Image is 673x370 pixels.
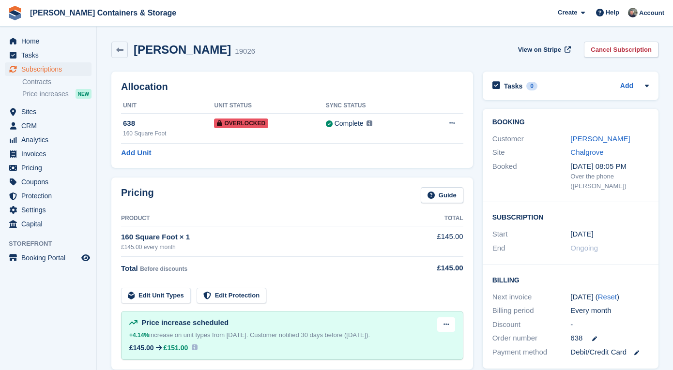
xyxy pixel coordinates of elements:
[8,6,22,20] img: stora-icon-8386f47178a22dfd0bd8f6a31ec36ba5ce8667c1dd55bd0f319d3a0aa187defe.svg
[121,187,154,203] h2: Pricing
[21,217,79,231] span: Capital
[121,243,411,252] div: £145.00 every month
[5,48,92,62] a: menu
[326,98,422,114] th: Sync Status
[5,133,92,147] a: menu
[492,161,571,191] div: Booked
[5,105,92,118] a: menu
[411,211,463,226] th: Total
[123,129,214,138] div: 160 Square Foot
[21,175,79,189] span: Coupons
[192,344,198,350] img: icon-info-931a05b42745ab749e9cb3f8fd5492de83d1ef71f8849c2817883450ef4d471b.svg
[21,203,79,217] span: Settings
[9,239,96,249] span: Storefront
[214,98,325,114] th: Unit Status
[5,119,92,133] a: menu
[121,232,411,243] div: 160 Square Foot × 1
[121,98,214,114] th: Unit
[21,147,79,161] span: Invoices
[584,42,658,58] a: Cancel Subscription
[129,331,248,339] span: increase on unit types from [DATE].
[235,46,255,57] div: 19026
[5,34,92,48] a: menu
[570,134,630,143] a: [PERSON_NAME]
[5,217,92,231] a: menu
[5,175,92,189] a: menu
[518,45,561,55] span: View on Stripe
[5,189,92,203] a: menu
[570,333,582,344] span: 638
[121,81,463,92] h2: Allocation
[335,118,364,129] div: Complete
[121,211,411,226] th: Product
[492,275,649,284] h2: Billing
[21,189,79,203] span: Protection
[22,77,92,87] a: Contracts
[121,264,138,272] span: Total
[492,305,571,316] div: Billing period
[141,318,229,326] span: Price increase scheduled
[504,82,523,90] h2: Tasks
[134,43,231,56] h2: [PERSON_NAME]
[164,344,188,352] span: £151.00
[421,187,463,203] a: Guide
[129,344,154,352] div: £145.00
[21,105,79,118] span: Sites
[492,243,571,254] div: End
[492,118,649,126] h2: Booking
[598,293,617,301] a: Reset
[22,89,69,99] span: Price increases
[570,148,603,156] a: Chalgrove
[526,82,537,90] div: 0
[21,34,79,48] span: Home
[21,133,79,147] span: Analytics
[26,5,180,21] a: [PERSON_NAME] Containers & Storage
[570,292,649,303] div: [DATE] ( )
[197,288,266,304] a: Edit Protection
[367,120,372,126] img: icon-info-grey-7440780725fd019a000dd9b08b2336e03edf1995a4989e88bcd33f0948082b44.svg
[250,331,370,339] span: Customer notified 30 days before ([DATE]).
[5,62,92,76] a: menu
[21,48,79,62] span: Tasks
[492,147,571,158] div: Site
[570,161,649,172] div: [DATE] 08:05 PM
[80,252,92,264] a: Preview store
[570,229,593,240] time: 2023-05-25 00:00:00 UTC
[123,118,214,129] div: 638
[492,212,649,222] h2: Subscription
[140,266,187,272] span: Before discounts
[639,8,664,18] span: Account
[5,251,92,265] a: menu
[129,330,149,340] div: +4.14%
[5,147,92,161] a: menu
[214,118,268,128] span: Overlocked
[492,319,571,330] div: Discount
[21,119,79,133] span: CRM
[492,229,571,240] div: Start
[5,161,92,175] a: menu
[492,292,571,303] div: Next invoice
[570,319,649,330] div: -
[492,133,571,145] div: Customer
[21,161,79,175] span: Pricing
[411,226,463,256] td: £145.00
[22,89,92,99] a: Price increases NEW
[570,305,649,316] div: Every month
[606,8,619,17] span: Help
[628,8,638,17] img: Adam Greenhalgh
[570,244,598,252] span: Ongoing
[570,347,649,358] div: Debit/Credit Card
[558,8,577,17] span: Create
[570,172,649,191] div: Over the phone ([PERSON_NAME])
[76,89,92,99] div: NEW
[121,288,191,304] a: Edit Unit Types
[411,263,463,274] div: £145.00
[21,251,79,265] span: Booking Portal
[492,333,571,344] div: Order number
[492,347,571,358] div: Payment method
[21,62,79,76] span: Subscriptions
[514,42,573,58] a: View on Stripe
[5,203,92,217] a: menu
[121,148,151,159] a: Add Unit
[620,81,633,92] a: Add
